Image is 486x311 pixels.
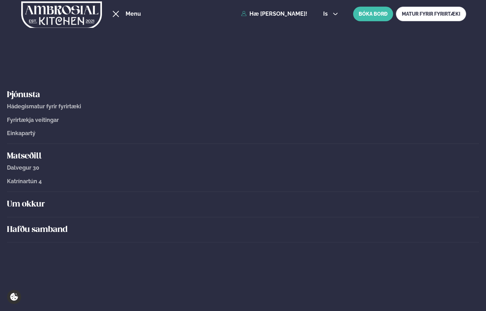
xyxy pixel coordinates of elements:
[323,11,330,17] span: is
[7,130,479,137] a: Einkapartý
[21,1,102,30] img: logo
[318,11,344,17] button: is
[112,10,120,18] button: hamburger
[7,165,479,171] a: Dalvegur 30
[7,164,39,171] span: Dalvegur 30
[7,117,59,123] span: Fyrirtækja veitingar
[7,117,479,123] a: Fyrirtækja veitingar
[7,90,479,101] a: Þjónusta
[7,151,479,162] a: Matseðill
[7,290,21,304] a: Cookie settings
[7,178,42,185] span: Katrínartún 4
[7,178,479,185] a: Katrínartún 4
[7,103,479,110] a: Hádegismatur fyrir fyrirtæki
[241,11,307,17] a: Hæ [PERSON_NAME]!
[396,7,466,21] a: MATUR FYRIR FYRIRTÆKI
[7,199,479,210] a: Um okkur
[7,103,81,110] span: Hádegismatur fyrir fyrirtæki
[353,7,393,21] button: BÓKA BORÐ
[7,224,479,235] a: Hafðu samband
[7,130,35,137] span: Einkapartý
